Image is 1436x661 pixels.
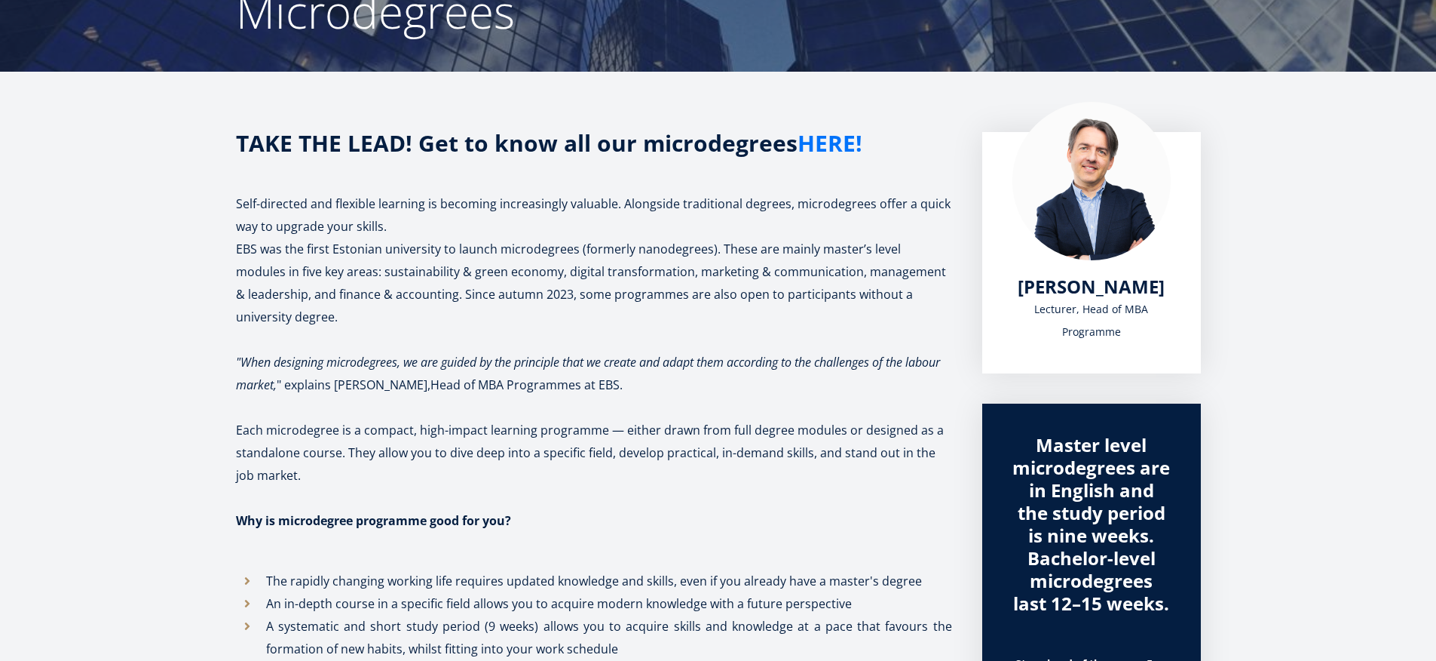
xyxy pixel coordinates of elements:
[1018,275,1165,298] a: [PERSON_NAME]
[236,592,952,615] li: An in-depth course in a specific field allows you to acquire modern knowledge with a future persp...
[1012,298,1171,343] div: Lecturer, Head of MBA Programme
[1012,102,1171,260] img: Marko Rillo
[236,128,862,158] strong: TAKE THE LEAD! Get to know all our microdegrees
[1018,274,1165,299] span: [PERSON_NAME]
[236,615,952,660] li: A systematic and short study period (9 weeks) allows you to acquire skills and knowledge at a pac...
[1012,434,1171,615] div: Master level microdegrees are in English and the study period is nine weeks. Bachelor-level micro...
[236,570,952,592] li: The rapidly changing working life requires updated knowledge and skills, even if you already have...
[798,132,862,155] a: HERE!
[236,354,940,393] em: "When designing microdegrees, we are guided by the principle that we create and adapt them accord...
[236,512,511,529] strong: Why is microdegree programme good for you?
[236,192,952,238] p: Self-directed and flexible learning is becoming increasingly valuable. Alongside traditional degr...
[236,238,952,328] p: EBS was the first Estonian university to launch microdegrees (formerly nanodegrees). These are ma...
[236,351,952,487] p: " explains [PERSON_NAME], Head of MBA Programmes at EBS. Each microdegree is a compact, high-impa...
